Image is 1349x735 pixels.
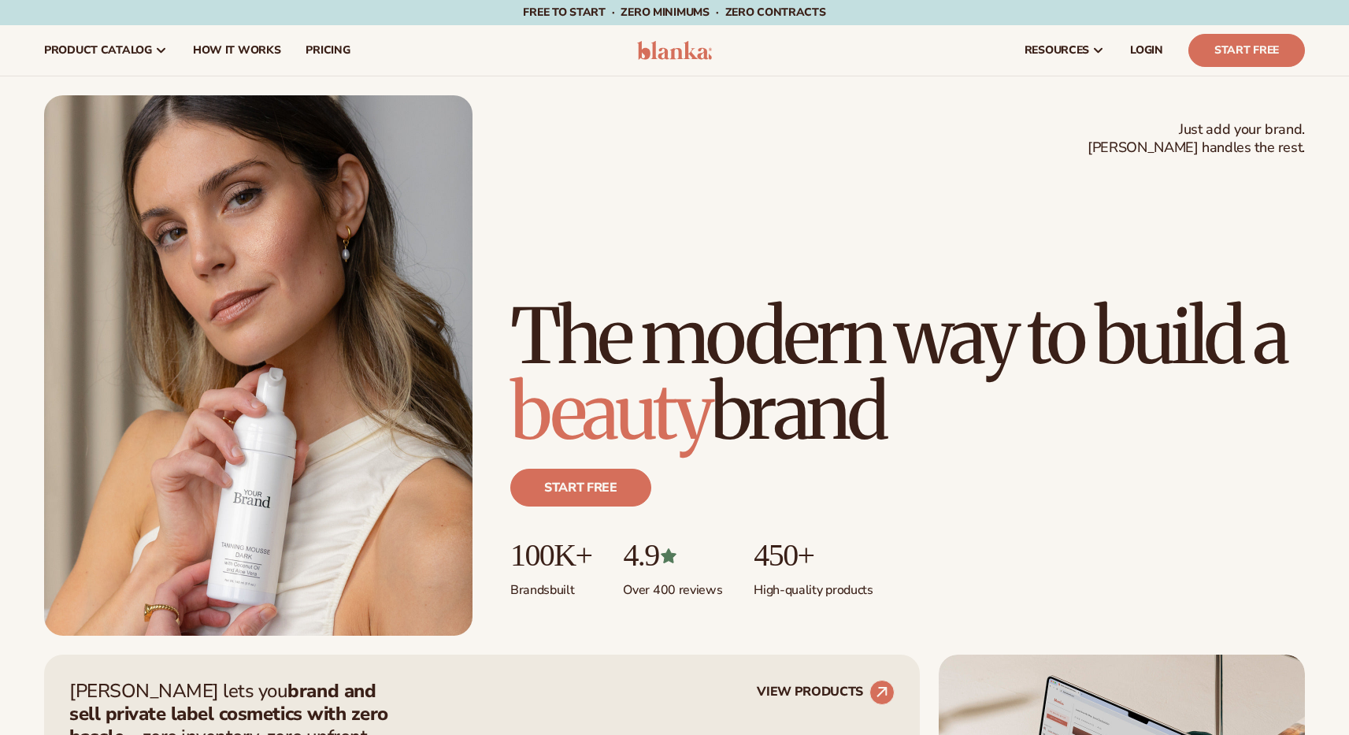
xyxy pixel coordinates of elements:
[510,573,591,599] p: Brands built
[1188,34,1305,67] a: Start Free
[510,538,591,573] p: 100K+
[306,44,350,57] span: pricing
[293,25,362,76] a: pricing
[44,44,152,57] span: product catalog
[637,41,712,60] img: logo
[1117,25,1176,76] a: LOGIN
[510,299,1305,450] h1: The modern way to build a brand
[193,44,281,57] span: How It Works
[1012,25,1117,76] a: resources
[757,680,895,705] a: VIEW PRODUCTS
[44,95,473,636] img: Female holding tanning mousse.
[1088,121,1305,158] span: Just add your brand. [PERSON_NAME] handles the rest.
[623,538,722,573] p: 4.9
[523,5,825,20] span: Free to start · ZERO minimums · ZERO contracts
[1130,44,1163,57] span: LOGIN
[510,469,651,507] a: Start free
[32,25,180,76] a: product catalog
[754,573,873,599] p: High-quality products
[754,538,873,573] p: 450+
[1025,44,1089,57] span: resources
[180,25,294,76] a: How It Works
[510,365,710,459] span: beauty
[623,573,722,599] p: Over 400 reviews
